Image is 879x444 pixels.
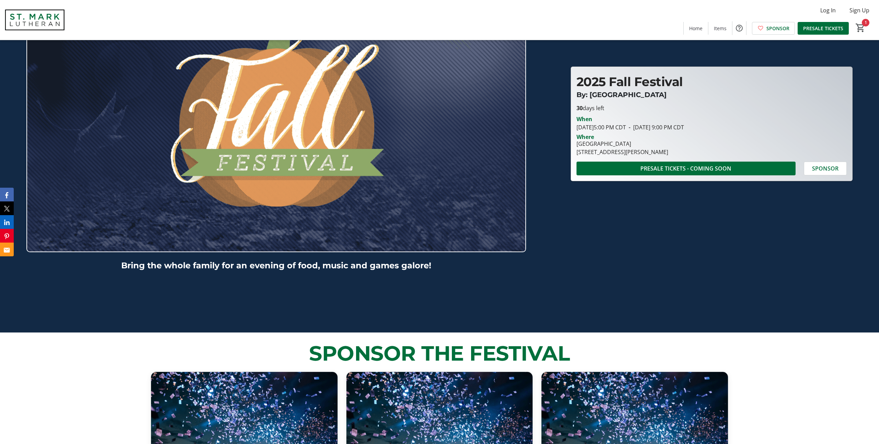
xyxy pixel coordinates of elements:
[684,22,708,35] a: Home
[626,124,633,131] span: -
[577,124,626,131] span: [DATE] 5:00 PM CDT
[577,115,592,123] div: When
[309,341,570,366] span: SPONSOR THE FESTIVAL
[804,162,847,175] button: SPONSOR
[121,260,431,270] strong: Bring the whole family for an evening of food, music and games galore!
[815,5,841,16] button: Log In
[803,25,843,32] span: PRESALE TICKETS
[854,22,867,34] button: Cart
[844,5,875,16] button: Sign Up
[577,148,668,156] div: [STREET_ADDRESS][PERSON_NAME]
[714,25,727,32] span: Items
[812,164,838,173] span: SPONSOR
[752,22,795,35] a: SPONSOR
[577,140,668,148] div: [GEOGRAPHIC_DATA]
[577,162,796,175] button: PRESALE TICKETS - COMING SOON
[577,134,594,140] div: Where
[577,104,583,112] span: 30
[4,3,65,37] img: St. Mark Lutheran School's Logo
[849,6,869,14] span: Sign Up
[708,22,732,35] a: Items
[577,104,847,112] p: days left
[732,21,746,35] button: Help
[689,25,703,32] span: Home
[626,124,684,131] span: [DATE] 9:00 PM CDT
[577,74,683,89] span: 2025 Fall Festival
[640,164,731,173] span: PRESALE TICKETS - COMING SOON
[798,22,849,35] a: PRESALE TICKETS
[766,25,789,32] span: SPONSOR
[820,6,836,14] span: Log In
[577,91,666,99] span: By: [GEOGRAPHIC_DATA]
